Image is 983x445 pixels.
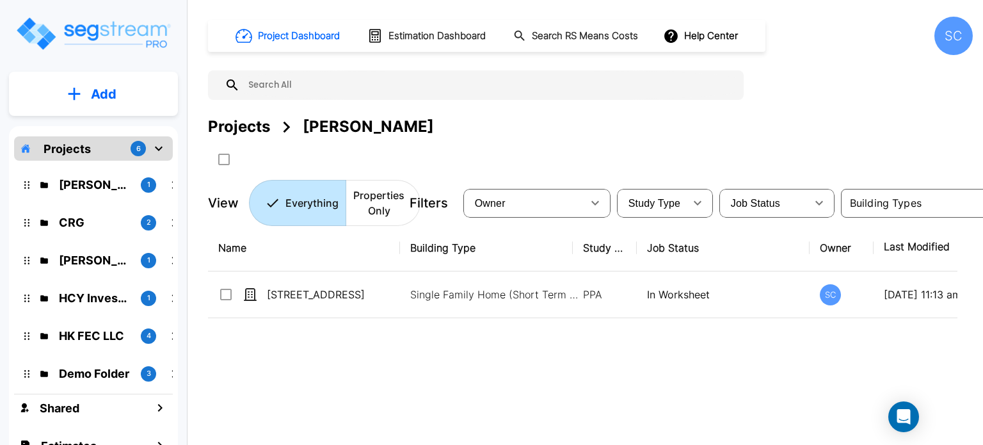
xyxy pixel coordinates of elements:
p: In Worksheet [647,287,799,302]
div: SC [934,17,973,55]
h1: Shared [40,400,79,417]
p: Everything [285,195,339,211]
p: [STREET_ADDRESS] [267,287,395,302]
th: Owner [810,225,874,271]
p: 1 [147,255,150,266]
p: Filters [410,193,448,213]
p: HCY Investments LLC [59,289,131,307]
h1: Estimation Dashboard [388,29,486,44]
input: Search All [240,70,737,100]
div: Projects [208,115,270,138]
p: HK FEC LLC [59,327,131,344]
div: Select [619,185,685,221]
button: SelectAll [211,147,237,172]
p: 3 [147,368,151,379]
span: Owner [475,198,506,209]
span: Study Type [628,198,680,209]
p: 1 [147,179,150,190]
div: Open Intercom Messenger [888,401,919,432]
div: SC [820,284,841,305]
p: Single Family Home (Short Term Residential Rental), Single Family Home Site [410,287,583,302]
h1: Search RS Means Costs [532,29,638,44]
th: Building Type [400,225,573,271]
h1: Project Dashboard [258,29,340,44]
p: View [208,193,239,213]
img: Logo [15,15,172,52]
p: Demo Folder [59,365,131,382]
p: 4 [147,330,151,341]
span: Job Status [731,198,780,209]
p: 1 [147,293,150,303]
button: Add [9,76,178,113]
p: Mike Powell [59,176,131,193]
div: Select [466,185,582,221]
button: Properties Only [346,180,420,226]
button: Project Dashboard [230,22,347,50]
p: Add [91,85,116,104]
p: CRG [59,214,131,231]
th: Study Type [573,225,637,271]
button: Search RS Means Costs [508,24,645,49]
div: Platform [249,180,420,226]
th: Name [208,225,400,271]
p: Properties Only [353,188,404,218]
th: Job Status [637,225,810,271]
div: [PERSON_NAME] [303,115,434,138]
p: Brandon Monsanto [59,252,131,269]
div: Select [722,185,806,221]
button: Estimation Dashboard [362,22,493,49]
p: Projects [44,140,91,158]
p: PPA [583,287,627,302]
button: Help Center [660,24,743,48]
p: 2 [147,217,151,228]
p: 6 [136,143,141,154]
button: Everything [249,180,346,226]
